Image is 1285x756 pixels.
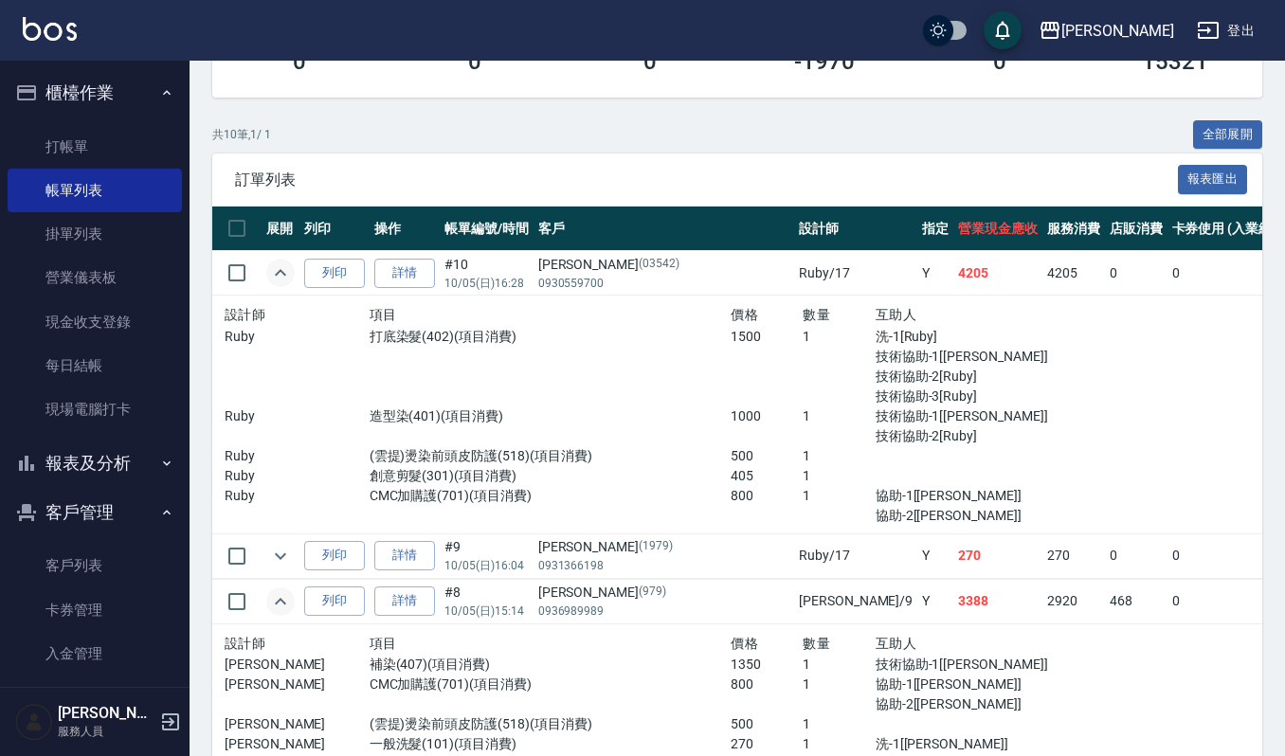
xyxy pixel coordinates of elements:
[8,387,182,431] a: 現場電腦打卡
[538,557,789,574] p: 0931366198
[304,541,365,570] button: 列印
[225,714,370,734] p: [PERSON_NAME]
[1105,207,1167,251] th: 店販消費
[262,207,299,251] th: 展開
[917,579,953,623] td: Y
[803,714,875,734] p: 1
[374,541,435,570] a: 詳情
[235,171,1178,189] span: 訂單列表
[225,486,370,506] p: Ruby
[293,48,306,75] h3: 0
[876,307,916,322] span: 互助人
[370,207,440,251] th: 操作
[1178,170,1248,188] a: 報表匯出
[876,367,1093,387] p: 技術協助-2[Ruby]
[1042,533,1105,578] td: 270
[370,446,732,466] p: (雲提)燙染前頭皮防護(518)(項目消費)
[794,579,917,623] td: [PERSON_NAME] /9
[917,533,953,578] td: Y
[8,488,182,537] button: 客戶管理
[639,255,679,275] p: (03542)
[1167,251,1282,296] td: 0
[225,636,265,651] span: 設計師
[468,48,481,75] h3: 0
[444,275,529,292] p: 10/05 (日) 16:28
[803,655,875,675] p: 1
[876,347,1093,367] p: 技術協助-1[[PERSON_NAME]]
[803,675,875,694] p: 1
[643,48,657,75] h3: 0
[803,636,830,651] span: 數量
[1167,533,1282,578] td: 0
[374,586,435,616] a: 詳情
[225,734,370,754] p: [PERSON_NAME]
[803,307,830,322] span: 數量
[953,533,1042,578] td: 270
[876,655,1093,675] p: 技術協助-1[[PERSON_NAME]]
[1189,13,1262,48] button: 登出
[803,327,875,347] p: 1
[266,542,295,570] button: expand row
[917,251,953,296] td: Y
[803,446,875,466] p: 1
[225,406,370,426] p: Ruby
[803,466,875,486] p: 1
[212,126,271,143] p: 共 10 筆, 1 / 1
[803,734,875,754] p: 1
[370,486,732,506] p: CMC加購護(701)(項目消費)
[1042,251,1105,296] td: 4205
[953,207,1042,251] th: 營業現金應收
[534,207,794,251] th: 客戶
[374,259,435,288] a: 詳情
[538,537,789,557] div: [PERSON_NAME]
[444,603,529,620] p: 10/05 (日) 15:14
[58,723,154,740] p: 服務人員
[8,544,182,587] a: 客戶列表
[1042,579,1105,623] td: 2920
[266,587,295,616] button: expand row
[299,207,370,251] th: 列印
[1061,19,1174,43] div: [PERSON_NAME]
[225,307,265,322] span: 設計師
[876,406,1093,426] p: 技術協助-1[[PERSON_NAME]]
[731,714,803,734] p: 500
[731,636,758,651] span: 價格
[370,714,732,734] p: (雲提)燙染前頭皮防護(518)(項目消費)
[984,11,1022,49] button: save
[731,327,803,347] p: 1500
[876,327,1093,347] p: 洗-1[Ruby]
[225,466,370,486] p: Ruby
[876,506,1093,526] p: 協助-2[[PERSON_NAME]]
[803,406,875,426] p: 1
[803,486,875,506] p: 1
[639,583,666,603] p: (979)
[304,586,365,616] button: 列印
[8,256,182,299] a: 營業儀表板
[794,251,917,296] td: Ruby /17
[8,439,182,488] button: 報表及分析
[23,17,77,41] img: Logo
[731,734,803,754] p: 270
[1105,251,1167,296] td: 0
[444,557,529,574] p: 10/05 (日) 16:04
[440,251,534,296] td: #10
[1105,533,1167,578] td: 0
[1167,579,1282,623] td: 0
[731,446,803,466] p: 500
[266,259,295,287] button: expand row
[731,466,803,486] p: 405
[876,426,1093,446] p: 技術協助-2[Ruby]
[225,327,370,347] p: Ruby
[917,207,953,251] th: 指定
[794,533,917,578] td: Ruby /17
[731,307,758,322] span: 價格
[8,125,182,169] a: 打帳單
[370,307,397,322] span: 項目
[58,704,154,723] h5: [PERSON_NAME]
[370,675,732,694] p: CMC加購護(701)(項目消費)
[8,169,182,212] a: 帳單列表
[8,300,182,344] a: 現金收支登錄
[8,588,182,632] a: 卡券管理
[8,632,182,675] a: 入金管理
[370,466,732,486] p: 創意剪髮(301)(項目消費)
